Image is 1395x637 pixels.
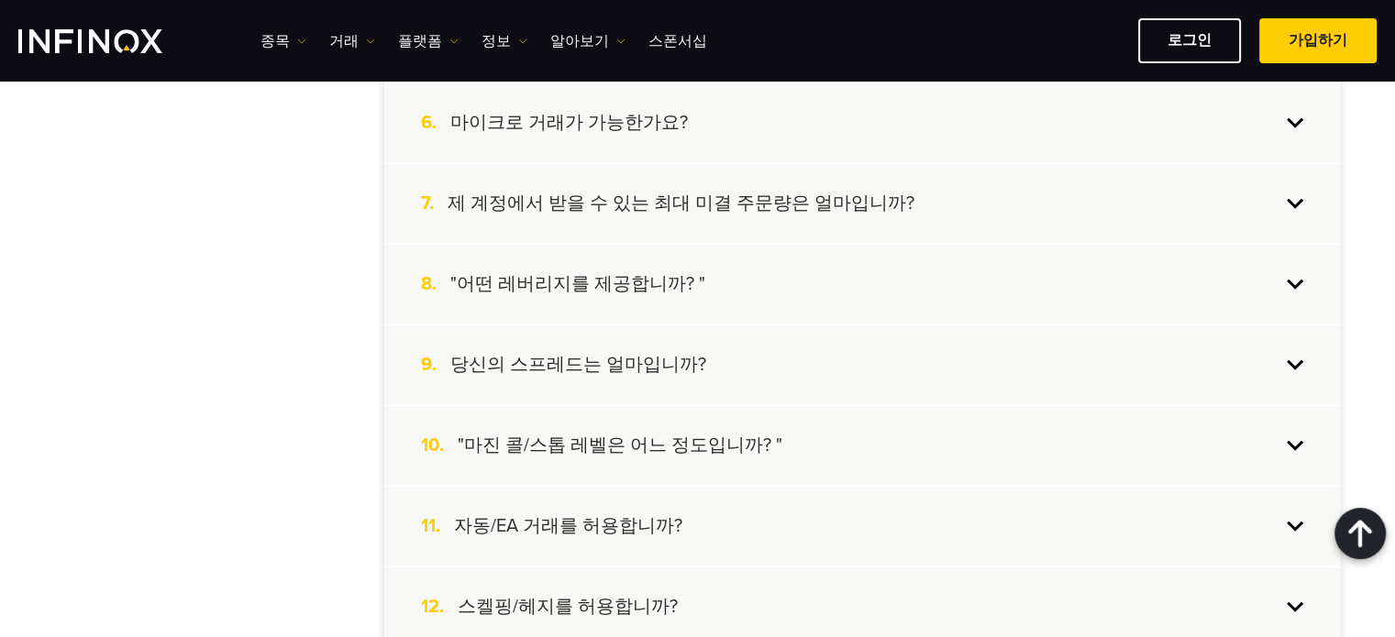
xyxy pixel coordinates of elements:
a: 가입하기 [1259,18,1377,63]
h4: "어떤 레버리지를 제공합니까? " [450,272,705,296]
h4: "마진 콜/스톱 레벨은 어느 정도입니까? " [458,434,782,457]
a: INFINOX Logo [18,29,205,53]
a: 스폰서십 [648,30,707,52]
h4: 자동/EA 거래를 허용합니까? [454,514,682,538]
span: 9. [421,353,450,377]
a: 종목 [260,30,306,52]
span: 7. [421,192,448,215]
span: 10. [421,434,458,457]
h4: 마이크로 거래가 가능한가요? [450,111,688,135]
h4: 당신의 스프레드는 얼마입니까? [450,353,706,377]
span: 8. [421,272,450,296]
span: 11. [421,514,454,538]
a: 로그인 [1138,18,1241,63]
a: 플랫폼 [398,30,459,52]
h4: 제 계정에서 받을 수 있는 최대 미결 주문량은 얼마입니까? [448,192,914,215]
a: 거래 [329,30,375,52]
h4: 스켈핑/헤지를 허용합니까? [458,595,678,619]
a: 알아보기 [550,30,626,52]
span: 12. [421,595,458,619]
a: 정보 [482,30,527,52]
span: 6. [421,111,450,135]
